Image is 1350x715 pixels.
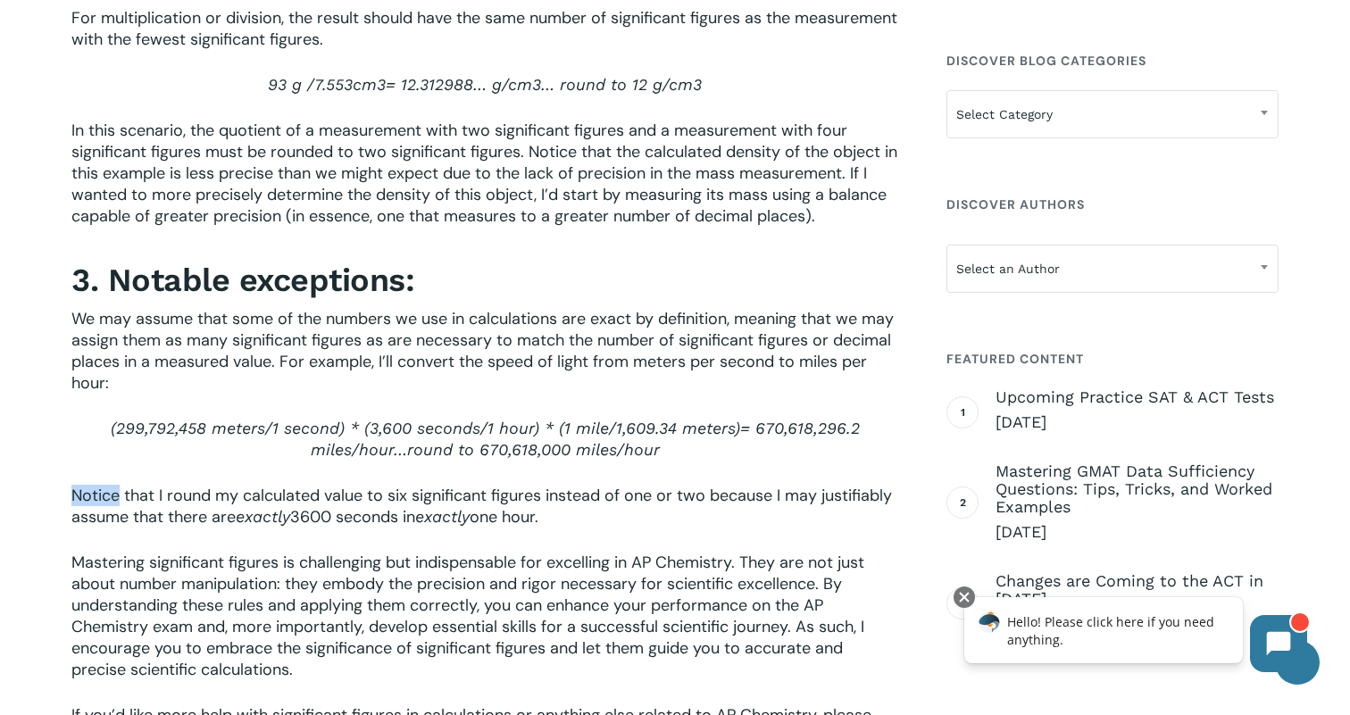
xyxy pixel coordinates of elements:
span: one hour. [470,506,538,528]
span: cm [353,75,377,94]
span: Select an Author [946,245,1279,293]
span: Notice that I round my calculated value to six significant figures instead of one or two because ... [71,485,892,528]
span: (299,792,458 meters/ [111,419,272,437]
span: 1,609.34 meters) [616,419,740,437]
span: Upcoming Practice SAT & ACT Tests [996,388,1279,406]
span: 3 [693,75,702,94]
span: Select an Author [947,250,1278,287]
span: [DATE] [996,521,1279,543]
span: 3… [532,75,554,94]
span: = 12.312988… g/ [386,75,508,94]
span: round to 670,618,000 miles/hour [407,440,660,459]
iframe: Chatbot [946,583,1325,690]
span: 7.553 [314,75,353,94]
span: 3 [377,75,386,94]
span: Changes are Coming to the ACT in [DATE] [996,572,1279,608]
a: Mastering GMAT Data Sufficiency Questions: Tips, Tricks, and Worked Examples [DATE] [996,462,1279,543]
span: Mastering significant figures is challenging but indispensable for excelling in AP Chemistry. The... [71,552,864,680]
span: For multiplication or division, the result should have the same number of significant figures as ... [71,7,897,50]
span: In this scenario, the quotient of a measurement with two significant figures and a measurement wi... [71,120,897,227]
span: We may assume that some of the numbers we use in calculations are exact by definition, meaning th... [71,308,894,394]
h4: Discover Authors [946,188,1279,220]
h4: Discover Blog Categories [946,45,1279,77]
span: exactly [415,507,470,526]
span: 1 second) * ( [272,419,370,437]
strong: 3. Notable exceptions: [71,262,414,299]
span: Select Category [947,96,1278,133]
span: cm [669,75,693,94]
span: 1 mile/ [564,419,616,437]
a: Upcoming Practice SAT & ACT Tests [DATE] [996,388,1279,433]
span: 1 hour) * ( [487,419,564,437]
span: 93 g / [268,75,314,94]
span: Mastering GMAT Data Sufficiency Questions: Tips, Tricks, and Worked Examples [996,462,1279,516]
span: [DATE] [996,412,1279,433]
span: Select Category [946,90,1279,138]
span: round to 12 g/ [560,75,669,94]
span: 3,600 seconds/ [370,419,487,437]
h4: Featured Content [946,343,1279,375]
span: cm [508,75,532,94]
span: 3600 seconds in [290,506,415,528]
span: exactly [236,507,290,526]
a: Changes are Coming to the ACT in [DATE] [DATE] [996,572,1279,635]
